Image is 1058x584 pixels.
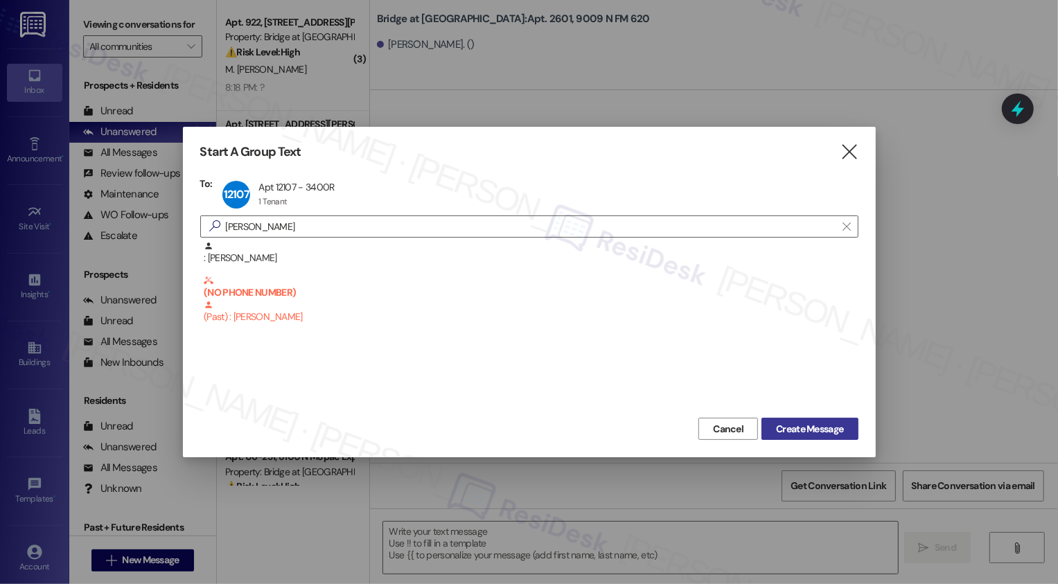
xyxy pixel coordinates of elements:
div: : [PERSON_NAME] [204,241,858,265]
button: Clear text [836,216,858,237]
i:  [840,145,858,159]
span: Cancel [713,422,743,436]
div: (Past) : [PERSON_NAME] [204,276,858,325]
div: (NO PHONE NUMBER) (Past) : [PERSON_NAME] [200,276,858,310]
div: : [PERSON_NAME] [200,241,858,276]
button: Cancel [698,418,758,440]
i:  [843,221,850,232]
div: Apt 12107 - 3400R [258,181,334,193]
input: Search for any contact or apartment [226,217,836,236]
span: 12107 [224,187,249,202]
h3: To: [200,177,213,190]
b: (NO PHONE NUMBER) [204,276,858,299]
div: 1 Tenant [258,196,287,207]
span: Create Message [776,422,843,436]
i:  [204,219,226,233]
button: Create Message [761,418,858,440]
h3: Start A Group Text [200,144,301,160]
